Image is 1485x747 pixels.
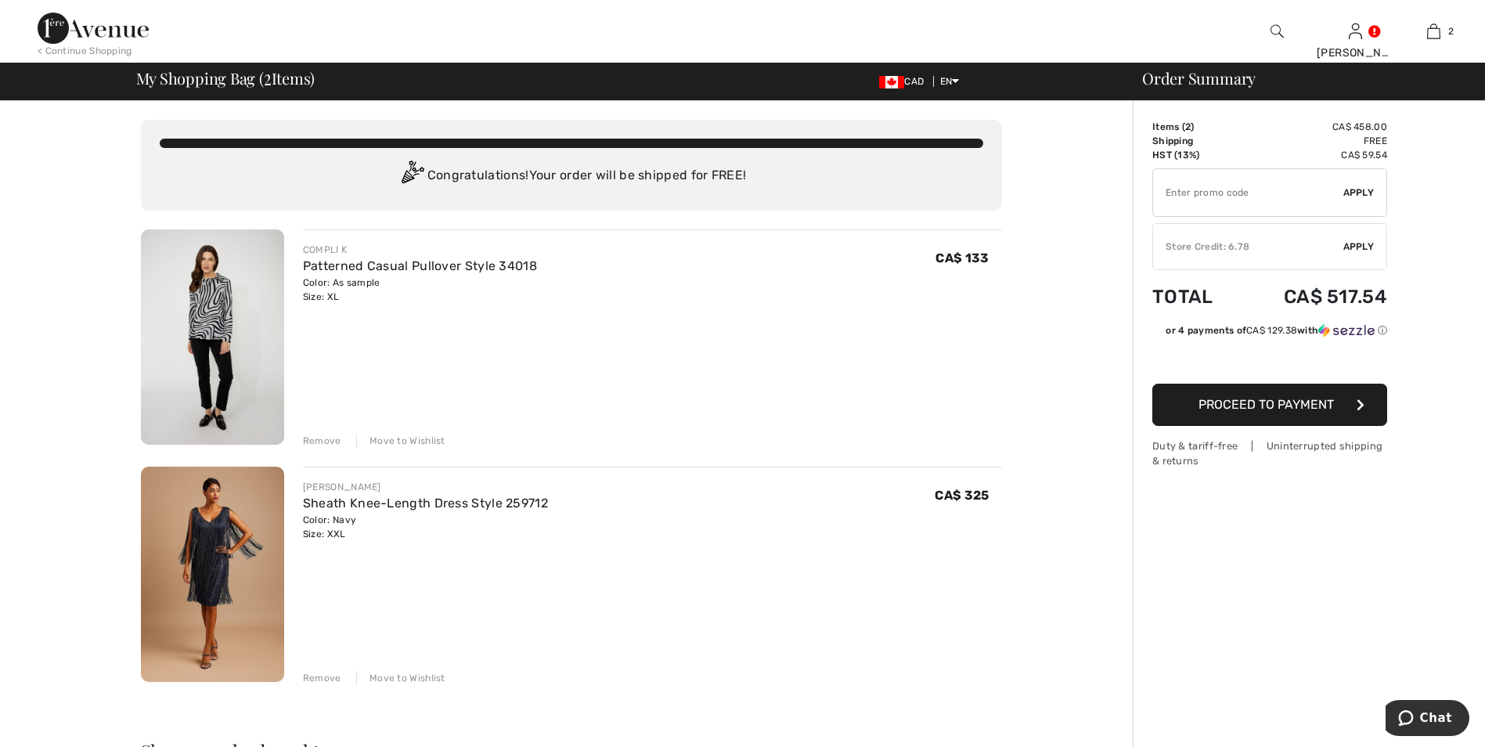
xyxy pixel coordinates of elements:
span: 2 [264,67,272,87]
div: Congratulations! Your order will be shipped for FREE! [160,161,983,192]
span: CA$ 133 [935,251,989,265]
td: Total [1152,270,1239,323]
div: Color: Navy Size: XXL [303,513,548,541]
span: Proceed to Payment [1198,397,1334,412]
iframe: Opens a widget where you can chat to one of our agents [1386,700,1469,739]
input: Promo code [1153,169,1343,216]
span: My Shopping Bag ( Items) [136,70,315,86]
a: Sheath Knee-Length Dress Style 259712 [303,496,548,511]
iframe: PayPal-paypal [1152,343,1387,378]
div: or 4 payments of with [1166,323,1387,337]
div: COMPLI K [303,243,537,257]
button: Proceed to Payment [1152,384,1387,426]
span: CA$ 129.38 [1246,325,1297,336]
div: Duty & tariff-free | Uninterrupted shipping & returns [1152,438,1387,468]
td: CA$ 59.54 [1239,148,1387,162]
div: Move to Wishlist [356,434,445,448]
span: 2 [1185,121,1191,132]
div: Move to Wishlist [356,671,445,685]
div: Remove [303,434,341,448]
span: 2 [1448,24,1454,38]
div: Store Credit: 6.78 [1153,240,1343,254]
td: CA$ 458.00 [1239,120,1387,134]
div: < Continue Shopping [38,44,132,58]
img: 1ère Avenue [38,13,149,44]
span: EN [940,76,960,87]
img: Sheath Knee-Length Dress Style 259712 [141,467,284,682]
span: Apply [1343,240,1375,254]
td: Items ( ) [1152,120,1239,134]
img: Canadian Dollar [879,76,904,88]
div: Order Summary [1123,70,1476,86]
td: HST (13%) [1152,148,1239,162]
span: CA$ 325 [935,488,989,503]
span: CAD [879,76,930,87]
span: Apply [1343,186,1375,200]
img: Congratulation2.svg [396,161,427,192]
img: My Bag [1427,22,1440,41]
img: My Info [1349,22,1362,41]
div: or 4 payments ofCA$ 129.38withSezzle Click to learn more about Sezzle [1152,323,1387,343]
div: [PERSON_NAME] [303,480,548,494]
a: Patterned Casual Pullover Style 34018 [303,258,537,273]
td: Shipping [1152,134,1239,148]
div: Remove [303,671,341,685]
img: search the website [1271,22,1284,41]
a: 2 [1395,22,1472,41]
div: [PERSON_NAME] [1317,45,1393,61]
td: CA$ 517.54 [1239,270,1387,323]
img: Sezzle [1318,323,1375,337]
img: Patterned Casual Pullover Style 34018 [141,229,284,445]
td: Free [1239,134,1387,148]
a: Sign In [1349,23,1362,38]
div: Color: As sample Size: XL [303,276,537,304]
